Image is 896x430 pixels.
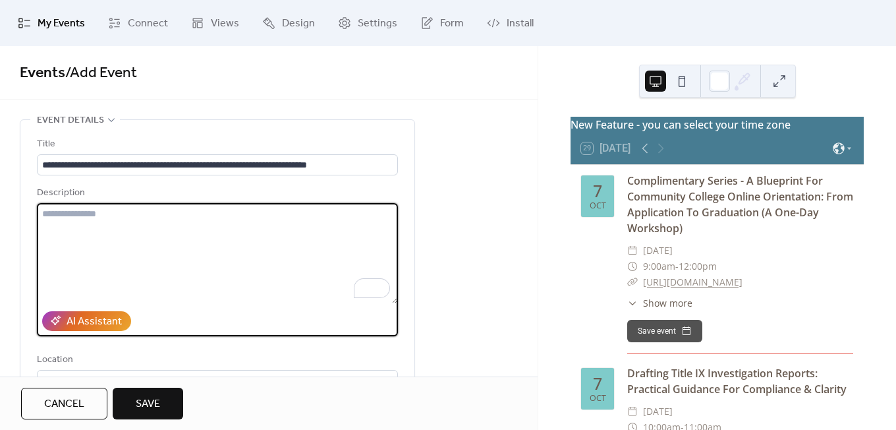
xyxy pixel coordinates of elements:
[440,16,464,32] span: Form
[627,296,638,310] div: ​
[643,259,675,274] span: 9:00am
[590,202,606,210] div: Oct
[627,259,638,274] div: ​
[181,5,249,41] a: Views
[571,117,864,133] div: New Feature - you can select your time zone
[282,16,315,32] span: Design
[37,203,398,303] textarea: To enrich screen reader interactions, please activate Accessibility in Grammarly extension settings
[643,296,692,310] span: Show more
[593,375,602,392] div: 7
[627,296,692,310] button: ​Show more
[20,59,65,88] a: Events
[627,404,638,419] div: ​
[643,404,673,419] span: [DATE]
[37,137,395,152] div: Title
[410,5,474,41] a: Form
[679,259,717,274] span: 12:00pm
[211,16,239,32] span: Views
[136,396,160,412] span: Save
[358,16,397,32] span: Settings
[37,113,104,129] span: Event details
[590,394,606,403] div: Oct
[67,314,122,330] div: AI Assistant
[21,388,107,419] button: Cancel
[37,352,395,368] div: Location
[593,183,602,199] div: 7
[128,16,168,32] span: Connect
[627,243,638,259] div: ​
[38,16,85,32] span: My Events
[507,16,534,32] span: Install
[477,5,544,41] a: Install
[252,5,325,41] a: Design
[675,259,679,274] span: -
[627,274,638,290] div: ​
[627,366,847,396] a: Drafting Title IX Investigation Reports: Practical Guidance For Compliance & Clarity
[65,59,137,88] span: / Add Event
[113,388,183,419] button: Save
[98,5,178,41] a: Connect
[44,396,84,412] span: Cancel
[42,311,131,331] button: AI Assistant
[627,320,702,342] button: Save event
[328,5,407,41] a: Settings
[627,173,853,235] a: Complimentary Series - A Blueprint For Community College Online Orientation: From Application To ...
[643,276,742,288] a: [URL][DOMAIN_NAME]
[8,5,95,41] a: My Events
[37,185,395,201] div: Description
[643,243,673,259] span: [DATE]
